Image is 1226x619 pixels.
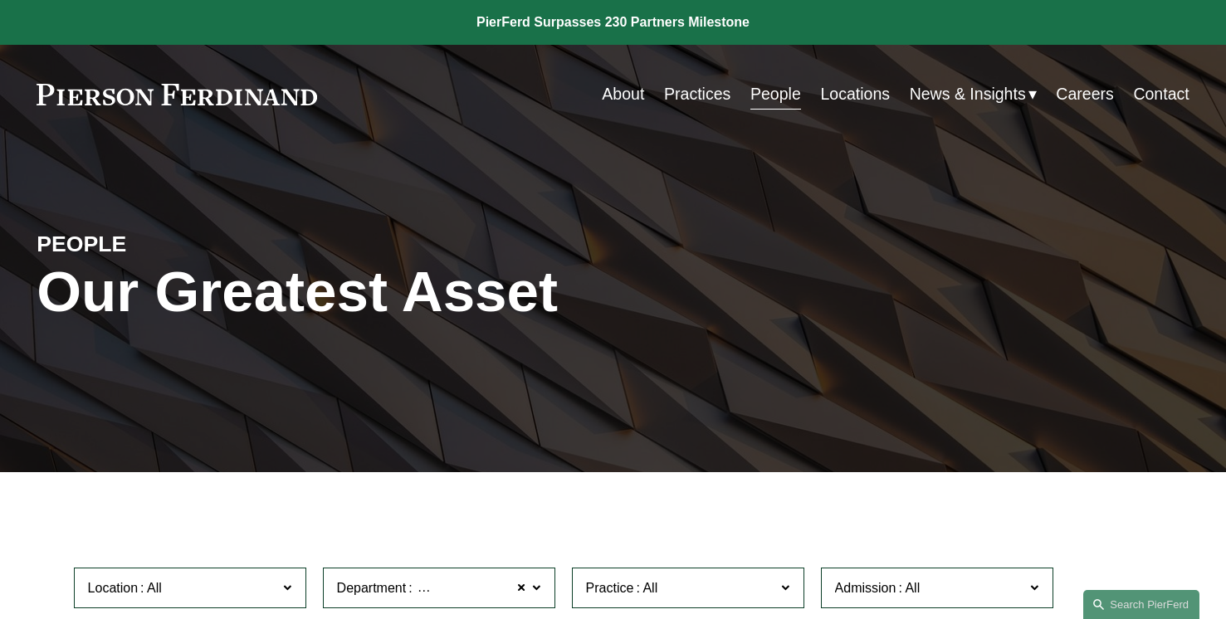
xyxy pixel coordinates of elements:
span: Admission [835,581,896,595]
span: Practice [586,581,634,595]
a: Locations [820,78,890,110]
a: Careers [1056,78,1113,110]
a: Practices [664,78,730,110]
a: Contact [1133,78,1189,110]
span: News & Insights [910,80,1026,109]
h4: PEOPLE [37,231,325,259]
h1: Our Greatest Asset [37,259,805,324]
span: Employment, Labor, and Benefits [415,578,611,599]
span: Location [88,581,139,595]
a: folder dropdown [910,78,1037,110]
span: Department [337,581,407,595]
a: Search this site [1083,590,1199,619]
a: About [602,78,644,110]
a: People [750,78,801,110]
